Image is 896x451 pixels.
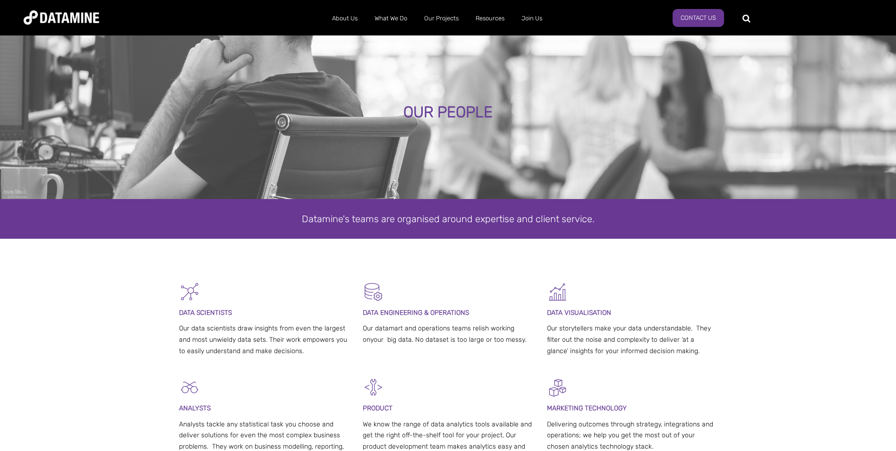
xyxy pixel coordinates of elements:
span: DATA VISUALISATION [547,309,611,317]
a: About Us [324,6,366,31]
img: Graph 5 [547,281,568,303]
span: DATA SCIENTISTS [179,309,232,317]
span: DATA ENGINEERING & OPERATIONS [363,309,469,317]
span: MARKETING TECHNOLOGY [547,404,627,412]
img: Development [363,377,384,398]
img: Analysts [179,377,200,398]
p: Our data scientists draw insights from even the largest and most unwieldy data sets. Their work e... [179,323,350,356]
p: Our datamart and operations teams relish working onyour big data. No dataset is too large or too ... [363,323,533,346]
div: OUR PEOPLE [102,104,794,121]
a: What We Do [366,6,416,31]
img: Datamine [24,10,99,25]
span: Datamine's teams are organised around expertise and client service. [302,213,595,225]
img: Graph - Network [179,281,200,303]
span: ANALYSTS [179,404,211,412]
a: Contact Us [673,9,724,27]
span: PRODUCT [363,404,393,412]
img: Datamart [363,281,384,303]
p: Our storytellers make your data understandable. They filter out the noise and complexity to deliv... [547,323,717,356]
a: Join Us [513,6,551,31]
a: Our Projects [416,6,467,31]
img: Digital Activation [547,377,568,398]
a: Resources [467,6,513,31]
